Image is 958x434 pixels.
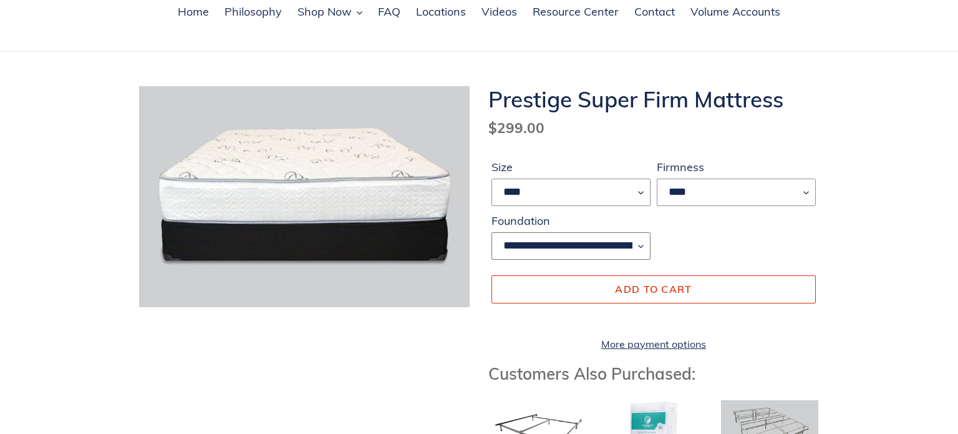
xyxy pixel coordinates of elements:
[372,3,407,22] a: FAQ
[491,275,816,303] button: Add to cart
[615,283,692,295] span: Add to cart
[488,119,544,137] span: $299.00
[218,3,288,22] a: Philosophy
[225,4,282,19] span: Philosophy
[628,3,681,22] a: Contact
[481,4,517,19] span: Videos
[291,3,369,22] button: Shop Now
[533,4,619,19] span: Resource Center
[488,364,819,383] h3: Customers Also Purchased:
[634,4,675,19] span: Contact
[416,4,466,19] span: Locations
[475,3,523,22] a: Videos
[526,3,625,22] a: Resource Center
[378,4,400,19] span: FAQ
[491,337,816,352] a: More payment options
[172,3,215,22] a: Home
[410,3,472,22] a: Locations
[690,4,780,19] span: Volume Accounts
[298,4,352,19] span: Shop Now
[178,4,209,19] span: Home
[684,3,786,22] a: Volume Accounts
[488,86,819,112] h1: Prestige Super Firm Mattress
[491,212,651,229] label: Foundation
[491,159,651,175] label: Size
[657,159,816,175] label: Firmness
